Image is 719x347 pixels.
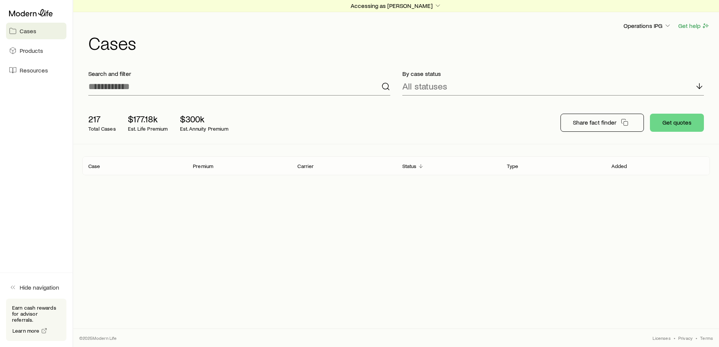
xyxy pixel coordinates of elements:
[623,22,672,31] button: Operations IPG
[193,163,213,169] p: Premium
[6,42,66,59] a: Products
[6,279,66,296] button: Hide navigation
[12,305,60,323] p: Earn cash rewards for advisor referrals.
[650,114,704,132] button: Get quotes
[82,156,710,175] div: Client cases
[88,70,390,77] p: Search and filter
[128,126,168,132] p: Est. Life Premium
[6,62,66,79] a: Resources
[88,114,116,124] p: 217
[128,114,168,124] p: $177.18k
[88,34,710,52] h1: Cases
[653,335,670,341] a: Licenses
[12,328,40,333] span: Learn more
[20,47,43,54] span: Products
[351,2,442,9] p: Accessing as [PERSON_NAME]
[20,27,36,35] span: Cases
[560,114,644,132] button: Share fact finder
[402,163,417,169] p: Status
[20,66,48,74] span: Resources
[180,114,228,124] p: $300k
[507,163,519,169] p: Type
[6,23,66,39] a: Cases
[696,335,697,341] span: •
[573,119,616,126] p: Share fact finder
[674,335,675,341] span: •
[624,22,671,29] p: Operations IPG
[180,126,228,132] p: Est. Annuity Premium
[678,335,693,341] a: Privacy
[6,299,66,341] div: Earn cash rewards for advisor referrals.Learn more
[402,70,704,77] p: By case status
[297,163,314,169] p: Carrier
[611,163,627,169] p: Added
[402,81,447,91] p: All statuses
[79,335,117,341] p: © 2025 Modern Life
[700,335,713,341] a: Terms
[20,284,59,291] span: Hide navigation
[88,163,100,169] p: Case
[678,22,710,30] button: Get help
[88,126,116,132] p: Total Cases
